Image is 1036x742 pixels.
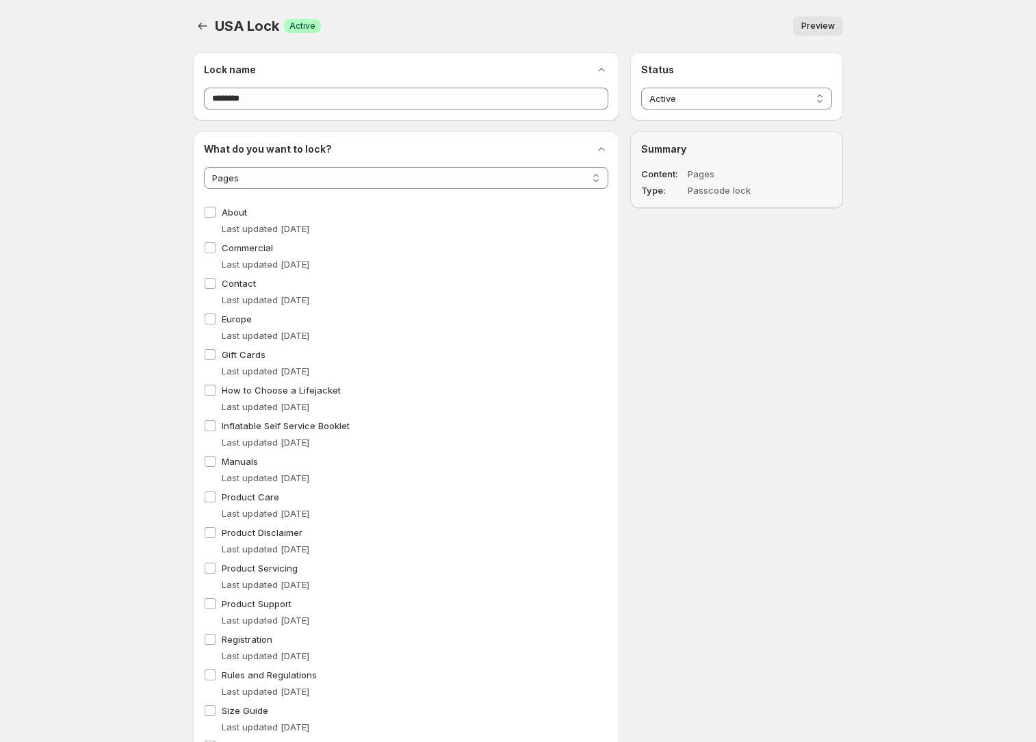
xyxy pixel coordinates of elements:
dd: Pages [688,167,793,181]
span: USA Lock [215,18,279,34]
button: Back [193,16,212,36]
span: Inflatable Self Service Booklet [222,420,350,431]
span: Europe [222,314,252,324]
h2: Summary [641,142,832,156]
span: Commercial [222,242,273,253]
span: Last updated [DATE] [222,437,309,448]
span: Last updated [DATE] [222,543,309,554]
span: Last updated [DATE] [222,508,309,519]
span: Last updated [DATE] [222,615,309,626]
span: Last updated [DATE] [222,259,309,270]
span: Last updated [DATE] [222,223,309,234]
h2: Lock name [204,63,256,77]
dt: Type : [641,183,685,197]
span: Registration [222,634,272,645]
h2: Status [641,63,832,77]
span: Manuals [222,456,258,467]
span: Last updated [DATE] [222,686,309,697]
span: Preview [801,21,835,31]
span: How to Choose a Lifejacket [222,385,341,396]
span: Size Guide [222,705,268,716]
span: Last updated [DATE] [222,579,309,590]
span: Last updated [DATE] [222,650,309,661]
span: Product Support [222,598,292,609]
dt: Content : [641,167,685,181]
button: Preview [793,16,843,36]
span: Last updated [DATE] [222,366,309,376]
dd: Passcode lock [688,183,793,197]
span: Product Care [222,491,279,502]
h2: What do you want to lock? [204,142,332,156]
span: About [222,207,247,218]
span: Last updated [DATE] [222,330,309,341]
span: Rules and Regulations [222,669,317,680]
span: Last updated [DATE] [222,721,309,732]
span: Last updated [DATE] [222,401,309,412]
span: Active [289,21,315,31]
span: Last updated [DATE] [222,472,309,483]
span: Product Servicing [222,563,298,574]
span: Contact [222,278,256,289]
span: Last updated [DATE] [222,294,309,305]
span: Product Disclaimer [222,527,302,538]
span: Gift Cards [222,349,266,360]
